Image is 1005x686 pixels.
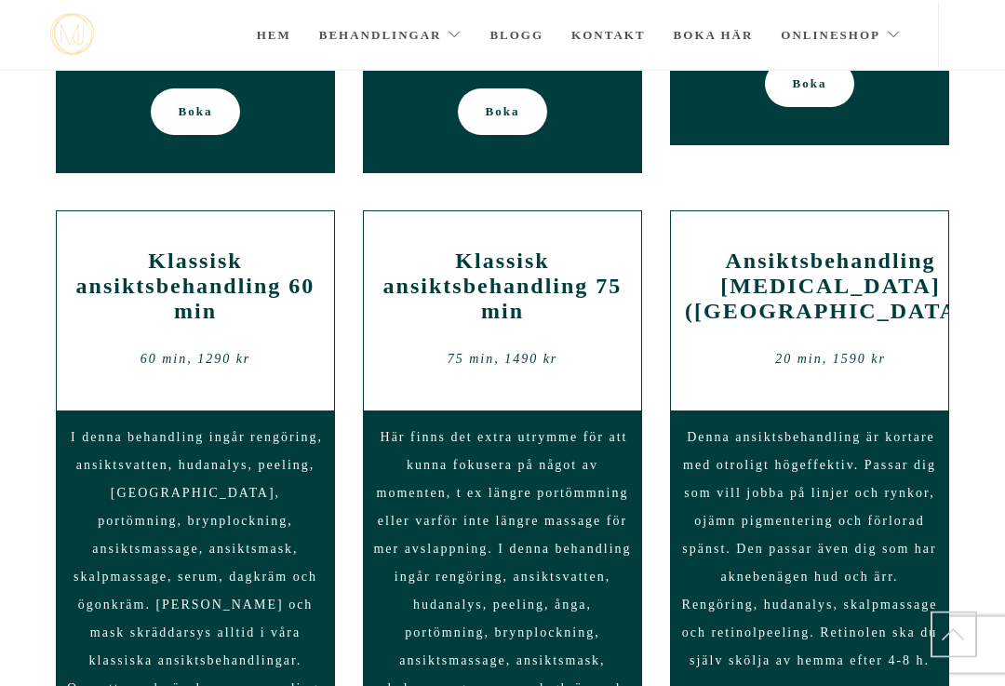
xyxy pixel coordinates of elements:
a: Boka [765,61,855,108]
a: Boka [458,89,548,136]
div: 75 min, 1490 kr [378,346,627,374]
span: Denna ansiktsbehandling är kortare med otroligt högeffektiv. Passar dig som vill jobba på linjer ... [682,431,938,668]
a: Kontakt [571,3,646,68]
h2: Klassisk ansiktsbehandling 60 min [71,249,320,325]
a: Onlineshop [781,3,901,68]
h2: Ansiktsbehandling [MEDICAL_DATA] ([GEOGRAPHIC_DATA]) [685,249,976,325]
a: Boka här [674,3,754,68]
h2: Klassisk ansiktsbehandling 75 min [378,249,627,325]
div: 60 min, 1290 kr [71,346,320,374]
div: 20 min, 1590 kr [685,346,976,374]
span: Boka [486,89,520,136]
a: Hem [257,3,291,68]
span: Boka [179,89,213,136]
span: Boka [793,61,827,108]
img: mjstudio [50,14,94,56]
a: Behandlingar [319,3,462,68]
a: mjstudio mjstudio mjstudio [50,14,94,56]
a: Boka [151,89,241,136]
a: Blogg [489,3,543,68]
